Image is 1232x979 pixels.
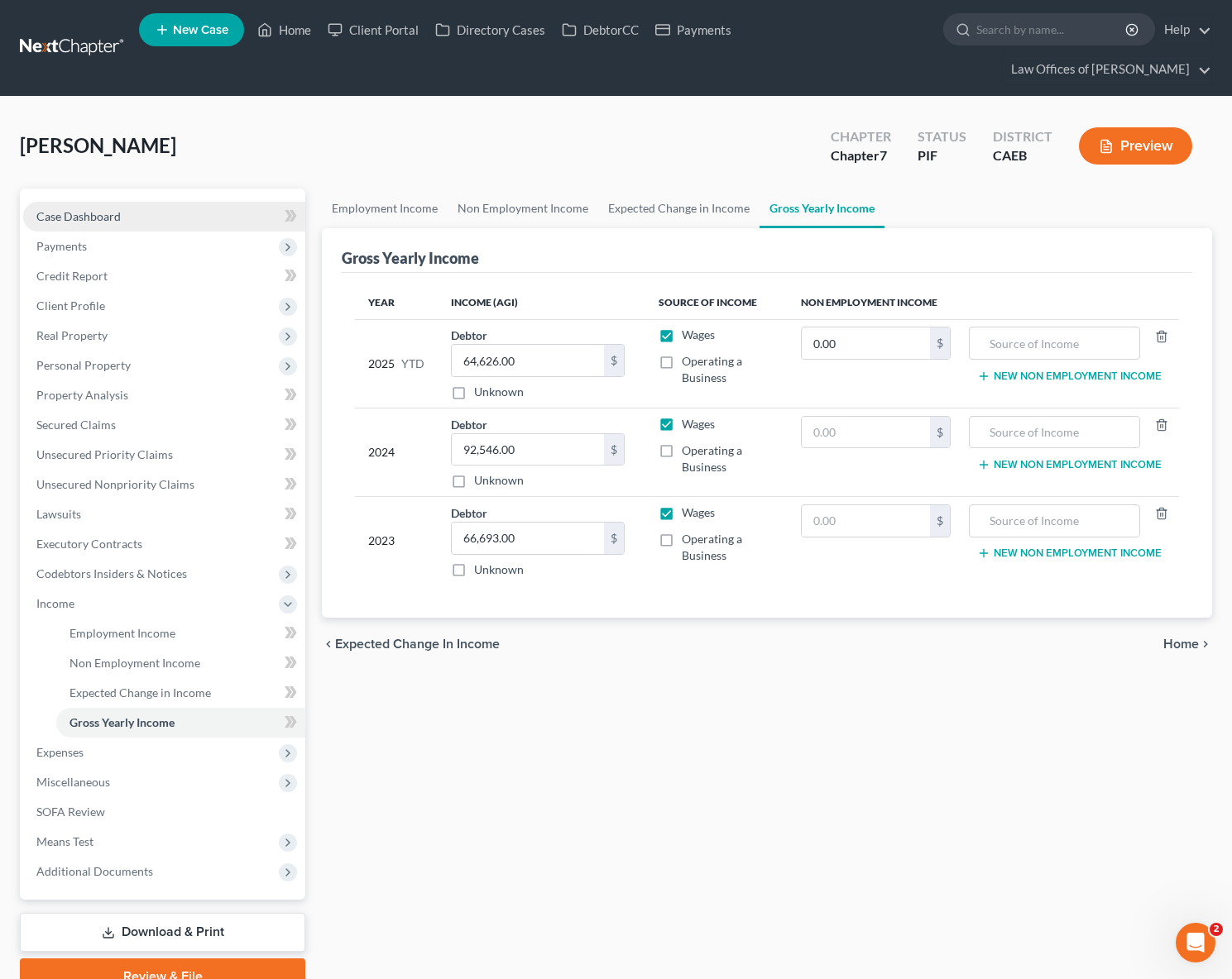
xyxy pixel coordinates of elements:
[23,410,305,440] a: Secured Claims
[978,505,1131,537] input: Source of Income
[451,327,487,344] label: Debtor
[355,286,438,319] th: Year
[451,504,487,522] label: Debtor
[647,15,740,45] a: Payments
[978,327,1131,359] input: Source of Income
[20,133,176,157] span: [PERSON_NAME]
[249,15,319,45] a: Home
[36,209,121,223] span: Case Dashboard
[452,523,604,554] input: 0.00
[474,472,524,489] label: Unknown
[930,417,950,448] div: $
[36,447,173,461] span: Unsecured Priority Claims
[36,239,87,253] span: Payments
[554,15,647,45] a: DebtorCC
[976,14,1128,45] input: Search by name...
[36,507,81,521] span: Lawsuits
[604,434,624,466] div: $
[56,618,305,648] a: Employment Income
[36,388,128,402] span: Property Analysis
[788,286,1179,319] th: Non Employment Income
[682,417,715,431] span: Wages
[23,261,305,291] a: Credit Report
[918,127,966,146] div: Status
[36,834,93,848] span: Means Test
[918,146,966,165] div: PIF
[831,127,891,146] div: Chapter
[802,417,930,448] input: 0.00
[604,523,624,554] div: $
[20,913,305,952] a: Download & Print
[604,345,624,376] div: $
[56,708,305,738] a: Gross Yearly Income
[1163,638,1212,651] button: Home chevron_right
[452,345,604,376] input: 0.00
[474,561,524,578] label: Unknown
[36,745,84,759] span: Expenses
[978,417,1131,448] input: Source of Income
[173,24,228,36] span: New Case
[682,443,742,474] span: Operating a Business
[36,566,187,580] span: Codebtors Insiders & Notices
[831,146,891,165] div: Chapter
[70,656,200,670] span: Non Employment Income
[452,434,604,466] input: 0.00
[438,286,645,319] th: Income (AGI)
[36,418,116,432] span: Secured Claims
[474,384,524,400] label: Unknown
[1199,638,1212,651] i: chevron_right
[1210,923,1223,936] span: 2
[977,547,1162,560] button: New Non Employment Income
[23,499,305,529] a: Lawsuits
[1079,127,1192,165] button: Preview
[36,775,110,789] span: Miscellaneous
[56,678,305,708] a: Expected Change in Income
[760,189,884,228] a: Gross Yearly Income
[930,327,950,359] div: $
[1003,55,1211,84] a: Law Offices of [PERSON_NAME]
[993,146,1052,165] div: CAEB
[70,626,175,640] span: Employment Income
[342,248,479,268] div: Gross Yearly Income
[977,370,1162,383] button: New Non Employment Income
[451,416,487,433] label: Debtor
[36,477,194,491] span: Unsecured Nonpriority Claims
[682,532,742,562] span: Operating a Business
[70,715,175,729] span: Gross Yearly Income
[70,685,211,700] span: Expected Change in Income
[930,505,950,537] div: $
[598,189,760,228] a: Expected Change in Income
[23,202,305,232] a: Case Dashboard
[319,15,427,45] a: Client Portal
[682,354,742,384] span: Operating a Business
[1163,638,1199,651] span: Home
[36,805,105,819] span: SOFA Review
[880,147,887,163] span: 7
[322,189,448,228] a: Employment Income
[36,328,108,342] span: Real Property
[23,529,305,559] a: Executory Contracts
[368,327,424,400] div: 2025
[36,596,74,610] span: Income
[368,504,424,578] div: 2023
[56,648,305,678] a: Non Employment Income
[448,189,598,228] a: Non Employment Income
[368,416,424,489] div: 2024
[36,298,105,313] span: Client Profile
[802,327,930,359] input: 0.00
[401,356,424,372] span: YTD
[36,358,131,372] span: Personal Property
[23,470,305,499] a: Unsecured Nonpriority Claims
[682,505,715,519] span: Wages
[36,269,108,283] span: Credit Report
[23,440,305,470] a: Unsecured Priority Claims
[993,127,1052,146] div: District
[1176,923,1215,962] iframe: Intercom live chat
[23,797,305,827] a: SOFA Review
[427,15,554,45] a: Directory Cases
[322,638,500,651] button: chevron_left Expected Change in Income
[645,286,788,319] th: Source of Income
[802,505,930,537] input: 0.00
[23,380,305,410] a: Property Analysis
[322,638,335,651] i: chevron_left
